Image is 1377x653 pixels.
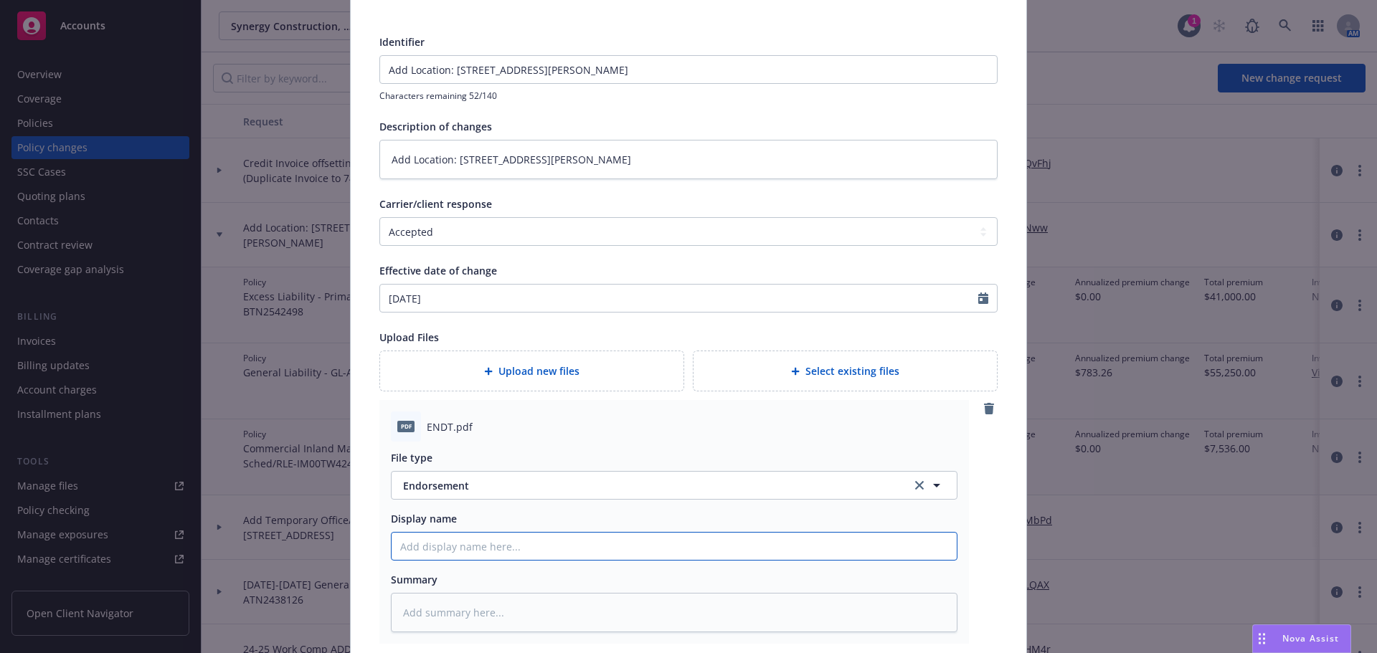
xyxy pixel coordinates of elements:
span: Upload new files [498,363,579,378]
div: Upload new files [379,351,684,391]
a: remove [980,400,998,417]
span: ENDT.pdf [427,419,473,434]
input: Add display name here... [392,533,957,560]
span: Effective date of change [379,264,497,277]
span: File type [391,451,432,464]
span: Select existing files [805,363,899,378]
span: Endorsement [403,478,876,493]
svg: Calendar [978,292,988,304]
a: clear selection [911,477,928,494]
textarea: Add Location: [STREET_ADDRESS][PERSON_NAME] [379,140,998,179]
span: pdf [397,421,415,432]
span: Identifier [379,35,425,49]
button: Endorsementclear selection [391,471,957,500]
div: Drag to move [1253,625,1271,652]
span: Summary [391,573,437,586]
span: Nova Assist [1282,632,1339,644]
input: This will be shown in the policy change history list for your reference. [380,56,997,83]
span: Upload Files [379,330,439,344]
button: Nova Assist [1252,624,1351,653]
span: Characters remaining 52/140 [379,90,998,102]
input: MM/DD/YYYY [380,285,978,312]
span: Description of changes [379,120,492,133]
span: Display name [391,512,457,525]
span: Carrier/client response [379,197,492,211]
div: Select existing files [693,351,998,391]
